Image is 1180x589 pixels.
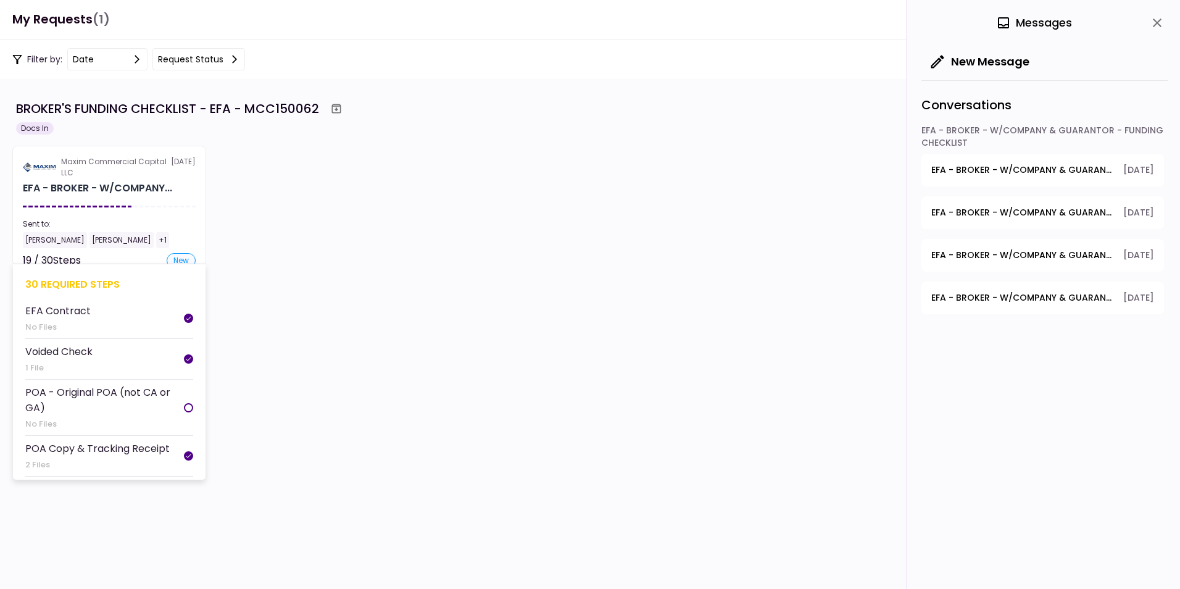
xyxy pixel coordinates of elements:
div: POA - Original POA (not CA or GA) [25,385,184,416]
span: EFA - BROKER - W/COMPANY & GUARANTOR - FUNDING CHECKLIST - Dealer GPS Installation Invoice [931,206,1115,219]
div: BROKER'S FUNDING CHECKLIST - EFA - MCC150062 [16,99,319,118]
div: EFA - BROKER - W/COMPANY & GUARANTOR - FUNDING CHECKLIST [23,181,172,196]
div: Voided Check [25,344,93,359]
button: Request status [152,48,245,70]
div: EFA - BROKER - W/COMPANY & GUARANTOR - FUNDING CHECKLIST [921,124,1164,154]
div: Messages [996,14,1072,32]
div: 2 Files [25,459,170,471]
div: Conversations [921,80,1168,124]
h1: My Requests [12,7,110,32]
span: [DATE] [1123,206,1154,219]
button: open-conversation [921,154,1164,186]
div: [PERSON_NAME] [23,232,87,248]
div: [PERSON_NAME] [89,232,154,248]
div: Docs In [16,122,54,135]
button: close [1147,12,1168,33]
button: open-conversation [921,196,1164,229]
div: +1 [156,232,169,248]
div: EFA Contract [25,303,91,319]
div: POA Copy & Tracking Receipt [25,441,170,456]
button: New Message [921,46,1039,78]
img: Partner logo [23,162,56,173]
div: 1 File [25,362,93,374]
span: [DATE] [1123,249,1154,262]
div: [DATE] [23,156,196,178]
div: date [73,52,94,66]
span: EFA - BROKER - W/COMPANY & GUARANTOR - FUNDING CHECKLIST - GPS Units Ordered [931,249,1115,262]
button: date [67,48,147,70]
span: [DATE] [1123,291,1154,304]
span: [DATE] [1123,164,1154,177]
div: Sent to: [23,219,196,230]
div: No Files [25,418,184,430]
button: open-conversation [921,239,1164,272]
span: EFA - BROKER - W/COMPANY & GUARANTOR - FUNDING CHECKLIST - Proof of Company FEIN [931,164,1115,177]
span: (1) [93,7,110,32]
div: 30 required steps [25,277,193,292]
span: EFA - BROKER - W/COMPANY & GUARANTOR - FUNDING CHECKLIST - Debtor Sales Tax Treatment [931,291,1115,304]
div: Filter by: [12,48,245,70]
div: 19 / 30 Steps [23,253,81,268]
button: open-conversation [921,282,1164,314]
div: No Files [25,321,91,333]
button: Archive workflow [325,98,347,120]
div: Maxim Commercial Capital LLC [61,156,171,178]
div: new [167,253,196,268]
